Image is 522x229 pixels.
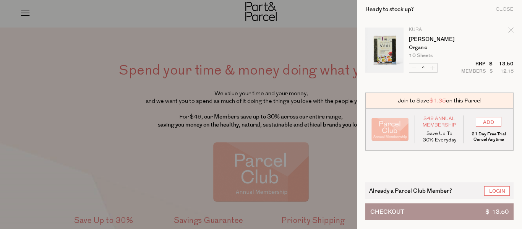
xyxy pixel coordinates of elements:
[409,53,433,58] span: 10 Sheets
[418,63,428,72] input: QTY Sushi Nori
[409,45,468,50] p: Organic
[365,203,514,220] button: Checkout$ 13.50
[484,186,510,196] a: Login
[409,37,468,42] a: [PERSON_NAME]
[421,130,458,143] p: Save Up To 30% Everyday
[421,115,458,128] span: $49 Annual Membership
[365,93,514,109] div: Join to Save on this Parcel
[430,97,446,105] span: $1.35
[365,6,414,12] h2: Ready to stock up?
[496,7,514,12] div: Close
[470,132,507,142] p: 21 Day Free Trial Cancel Anytime
[370,204,404,220] span: Checkout
[485,204,509,220] span: $ 13.50
[476,117,501,127] input: ADD
[369,186,452,195] span: Already a Parcel Club Member?
[508,26,514,37] div: Remove Sushi Nori
[409,28,468,32] p: Kura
